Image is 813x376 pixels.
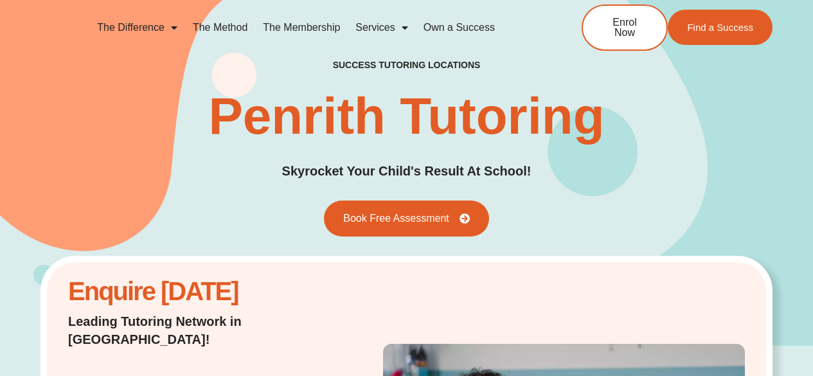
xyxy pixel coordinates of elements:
[602,17,647,38] span: Enrol Now
[255,13,348,42] a: The Membership
[89,13,185,42] a: The Difference
[324,201,489,237] a: Book Free Assessment
[687,22,753,32] span: Find a Success
[348,13,415,42] a: Services
[668,10,773,45] a: Find a Success
[68,283,306,300] h2: Enquire [DATE]
[343,213,449,224] span: Book Free Assessment
[185,13,255,42] a: The Method
[89,13,539,42] nav: Menu
[68,312,306,348] h2: Leading Tutoring Network in [GEOGRAPHIC_DATA]!
[282,161,532,181] h2: Skyrocket Your Child's Result At School!
[416,13,503,42] a: Own a Success
[582,4,668,51] a: Enrol Now
[208,91,604,142] h1: Penrith Tutoring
